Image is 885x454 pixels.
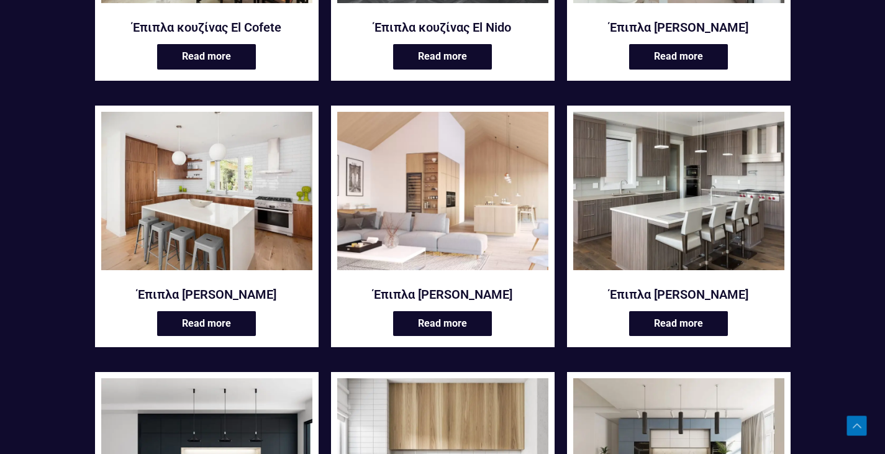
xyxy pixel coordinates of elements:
a: Έπιπλα [PERSON_NAME] [337,286,548,302]
a: Έπιπλα κουζίνας Ipanema [101,112,312,278]
a: Read more about “Έπιπλα κουζίνας Hoddevik” [629,44,728,70]
a: Έπιπλα [PERSON_NAME] [101,286,312,302]
a: Read more about “Έπιπλα κουζίνας Kondoi” [629,311,728,337]
a: Έπιπλα κουζίνας El Cofete [101,19,312,35]
a: Read more about “Έπιπλα κουζίνας El Nido” [393,44,492,70]
a: Έπιπλα κουζίνας Kondoi [573,112,784,278]
a: Read more about “Έπιπλα κουζίνας El Cofete” [157,44,256,70]
img: Έπιπλα κουζίνας Kai [337,112,548,270]
a: Έπιπλα [PERSON_NAME] [573,19,784,35]
a: Έπιπλα κουζίνας Kai [337,112,548,278]
a: Έπιπλα [PERSON_NAME] [573,286,784,302]
a: Read more about “Έπιπλα κουζίνας Kai” [393,311,492,337]
a: Έπιπλα κουζίνας El Nido [337,19,548,35]
a: Read more about “Έπιπλα κουζίνας Ipanema” [157,311,256,337]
